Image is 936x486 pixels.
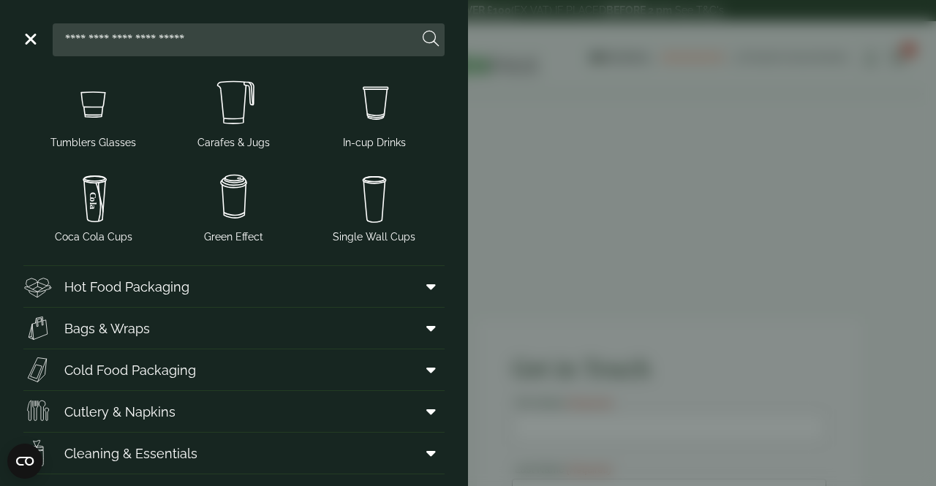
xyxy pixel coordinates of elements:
img: Cutlery.svg [23,397,53,426]
img: Sandwich_box.svg [23,355,53,384]
a: Tumblers Glasses [29,71,158,153]
span: Single Wall Cups [333,229,415,245]
a: In-cup Drinks [310,71,439,153]
span: Tumblers Glasses [50,135,136,151]
a: Single Wall Cups [310,165,439,248]
img: cola.svg [29,168,158,227]
a: Hot Food Packaging [23,266,445,307]
a: Carafes & Jugs [170,71,298,153]
span: Cleaning & Essentials [64,444,197,463]
span: Cutlery & Napkins [64,402,175,422]
span: In-cup Drinks [343,135,406,151]
span: Cold Food Packaging [64,360,196,380]
a: Coca Cola Cups [29,165,158,248]
span: Bags & Wraps [64,319,150,338]
img: Paper_carriers.svg [23,314,53,343]
button: Open CMP widget [7,444,42,479]
span: Coca Cola Cups [55,229,132,245]
a: Bags & Wraps [23,308,445,349]
span: Carafes & Jugs [197,135,270,151]
a: Cleaning & Essentials [23,433,445,474]
img: open-wipe.svg [23,438,53,468]
a: Cutlery & Napkins [23,391,445,432]
a: Cold Food Packaging [23,349,445,390]
img: Incup_drinks.svg [310,74,439,132]
span: Green Effect [204,229,263,245]
img: HotDrink_paperCup.svg [170,168,298,227]
a: Green Effect [170,165,298,248]
img: plain-soda-cup.svg [310,168,439,227]
img: Deli_box.svg [23,272,53,301]
img: Tumbler_glass.svg [29,74,158,132]
span: Hot Food Packaging [64,277,189,297]
img: JugsNcaraffes.svg [170,74,298,132]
